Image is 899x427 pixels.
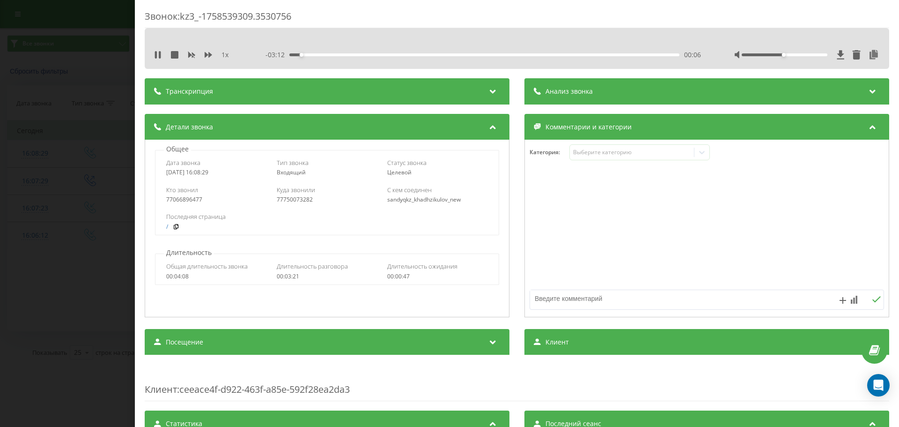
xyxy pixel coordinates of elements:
div: 77066896477 [166,196,267,203]
span: Клиент [545,337,569,347]
div: sandyqkz_khadhzikulov_new [387,196,488,203]
span: Тип звонка [277,158,309,167]
span: Целевой [387,168,412,176]
span: Дата звонка [166,158,200,167]
div: 00:00:47 [387,273,488,280]
div: Accessibility label [300,53,303,57]
div: : ceeace4f-d922-463f-a85e-592f28ea2da3 [145,364,889,401]
div: Звонок : kz3_-1758539309.3530756 [145,10,889,28]
span: Входящий [277,168,306,176]
div: Accessibility label [782,53,786,57]
span: Общая длительность звонка [166,262,248,270]
span: Посещение [166,337,203,347]
h4: Категория : [530,149,569,156]
span: Длительность разговора [277,262,348,270]
span: Клиент [145,383,177,396]
div: Open Intercom Messenger [867,374,890,397]
span: 1 x [221,50,228,60]
span: Последняя страница [166,212,226,221]
div: [DATE] 16:08:29 [166,169,267,176]
span: Статус звонка [387,158,427,167]
span: Длительность ожидания [387,262,457,270]
span: Анализ звонка [545,87,593,96]
div: 00:03:21 [277,273,377,280]
div: Выберите категорию [573,149,690,156]
div: 00:04:08 [166,273,267,280]
span: Детали звонка [166,122,213,132]
p: Длительность [164,248,214,257]
span: Комментарии и категории [545,122,632,132]
p: Общее [164,144,191,154]
span: 00:06 [684,50,701,60]
div: 77750073282 [277,196,377,203]
a: / [166,224,168,230]
span: Транскрипция [166,87,213,96]
span: С кем соединен [387,186,432,194]
span: Кто звонил [166,186,198,194]
span: - 03:12 [265,50,289,60]
span: Куда звонили [277,186,315,194]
